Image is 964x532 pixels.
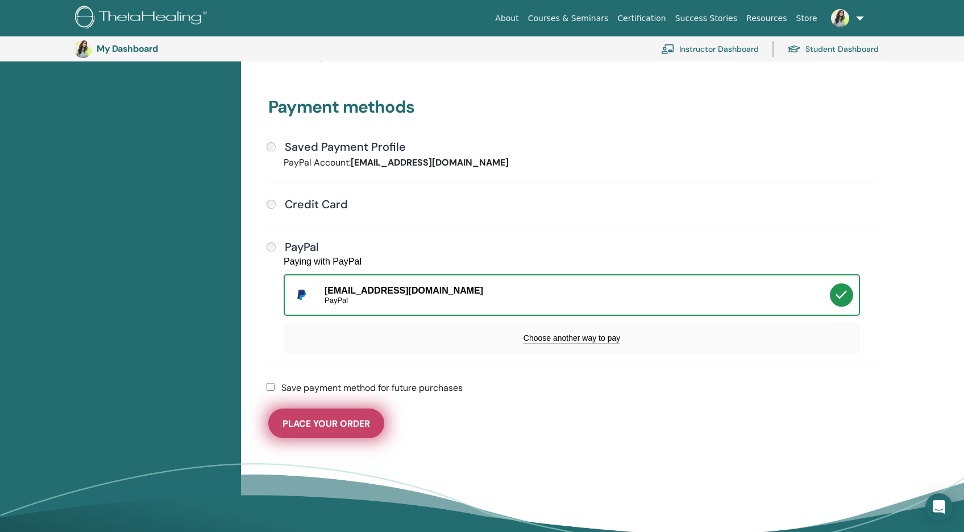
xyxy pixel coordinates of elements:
[75,6,211,31] img: logo.png
[325,285,830,305] div: [EMAIL_ADDRESS][DOMAIN_NAME]
[661,36,759,61] a: Instructor Dashboard
[284,323,860,353] div: Choose another way to pay
[661,44,675,54] img: chalkboard-teacher.svg
[268,97,875,122] h3: Payment methods
[831,9,849,27] img: default.jpg
[281,381,463,395] label: Save payment method for future purchases
[275,156,572,170] div: PayPal Account:
[325,296,830,305] div: PayPal
[74,40,92,58] img: default.jpg
[925,493,953,521] div: Open Intercom Messenger
[613,8,670,29] a: Certification
[787,44,801,54] img: graduation-cap.svg
[282,418,370,430] span: Place Your Order
[792,8,822,29] a: Store
[491,8,523,29] a: About
[742,8,792,29] a: Resources
[285,140,406,154] h4: Saved Payment Profile
[671,8,742,29] a: Success Stories
[351,156,509,168] strong: [EMAIL_ADDRESS][DOMAIN_NAME]
[285,197,348,211] h4: Credit Card
[284,274,860,316] div: [EMAIL_ADDRESS][DOMAIN_NAME]PayPal
[523,333,620,344] span: Choose another way to pay
[523,8,613,29] a: Courses & Seminars
[787,36,879,61] a: Student Dashboard
[284,256,361,267] div: Paying with PayPal
[285,240,319,254] h4: PayPal
[268,409,384,438] button: Place Your Order
[97,43,210,54] h3: My Dashboard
